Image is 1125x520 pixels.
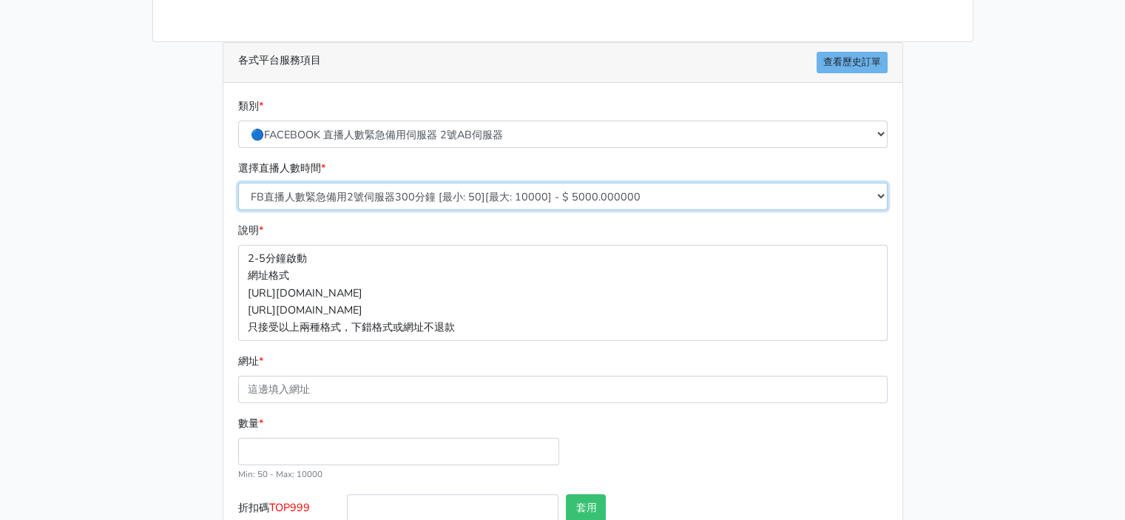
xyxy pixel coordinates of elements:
[238,468,322,480] small: Min: 50 - Max: 10000
[238,353,263,370] label: 網址
[238,160,325,177] label: 選擇直播人數時間
[238,415,263,432] label: 數量
[238,98,263,115] label: 類別
[269,500,310,515] span: TOP999
[223,43,902,83] div: 各式平台服務項目
[238,245,888,340] p: 2-5分鐘啟動 網址格式 [URL][DOMAIN_NAME] [URL][DOMAIN_NAME] 只接受以上兩種格式，下錯格式或網址不退款
[238,222,263,239] label: 說明
[238,376,888,403] input: 這邊填入網址
[817,52,888,73] a: 查看歷史訂單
